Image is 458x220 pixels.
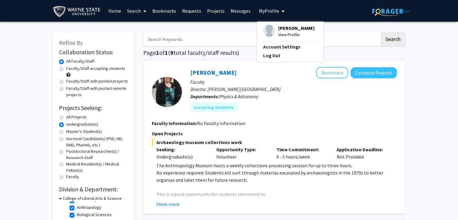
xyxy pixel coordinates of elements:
[5,193,26,215] iframe: Chat
[170,49,173,56] span: 9
[143,49,405,56] h1: Page of ( total faculty/staff results)
[66,85,128,98] label: Faculty/Staff with posted remote projects
[263,25,315,38] div: Profile Picture[PERSON_NAME]View Profile
[263,25,275,37] img: Profile Picture
[190,93,219,99] b: Departments:
[156,191,397,198] p: This is a good opportunity for students interested in;
[152,139,397,146] span: Archaeology museum collections work
[77,204,101,211] label: Anthropology
[66,148,128,161] label: Postdoctoral Researcher(s) / Research Staff
[59,39,83,46] span: Refine By
[156,153,207,160] div: Undergraduate(s)
[272,146,332,160] div: 0 - 5 hours/week
[66,161,128,174] label: Medical Resident(s) / Medical Fellow(s)
[59,104,128,112] h2: Projects Seeking:
[124,0,149,21] a: Search
[190,78,397,86] p: Faculty
[66,174,79,180] label: Faculty
[216,146,267,153] p: Opportunity Type:
[156,200,179,208] button: Show more
[381,32,405,46] button: Search
[263,52,317,59] a: Log Out
[190,102,237,112] mat-chip: Accepting Students
[351,67,397,78] button: Compose Request to Megan McCullen
[66,136,128,148] label: Doctoral Candidate(s) (PhD, MD, DMD, PharmD, etc.)
[219,93,258,99] span: Physics & Astronomy
[156,49,159,56] span: 1
[156,169,397,184] p: No experience required. Students eill sort through materias excavated by archaeologists in the 19...
[156,162,397,169] p: The Anthropology Museum hosts a weekly collections processing session for up to three hours.
[190,86,397,93] p: Director, [PERSON_NAME][GEOGRAPHIC_DATA]
[165,49,168,56] span: 1
[263,43,317,50] a: Account Settings
[143,32,380,46] input: Search Keywords
[66,114,87,120] label: All Projects
[66,58,94,64] label: All Faculty/Staff
[276,146,328,153] p: Time Commitment:
[66,121,98,127] label: Undergraduate(s)
[53,5,103,18] img: Wayne State University Logo
[77,212,112,218] label: Biological Sciences
[332,146,392,160] div: Not Provided
[149,0,179,21] a: Bookmarks
[152,120,197,126] b: Faculty Information:
[152,130,397,137] p: Open Projects
[259,8,279,14] span: My Profile
[228,0,254,21] a: Messages
[197,120,245,126] span: No Faculty Information
[66,65,125,72] label: Faculty/Staff accepting students
[204,0,228,21] a: Projects
[278,25,315,31] span: [PERSON_NAME]
[156,146,207,153] p: Seeking:
[372,7,410,16] img: ForagerOne Logo
[190,69,237,76] a: [PERSON_NAME]
[59,186,128,193] h2: Division & Department:
[179,0,204,21] a: Requests
[316,67,348,78] button: Add Megan McCullen to Bookmarks
[63,195,122,202] h3: College of Liberal Arts & Science
[59,49,128,56] h2: Collaboration Status:
[66,128,102,135] label: Master's Student(s)
[212,146,272,160] div: Volunteer
[105,0,124,21] a: Home
[66,78,128,84] label: Faculty/Staff with posted projects
[337,146,388,153] p: Application Deadline:
[278,31,315,38] span: View Profile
